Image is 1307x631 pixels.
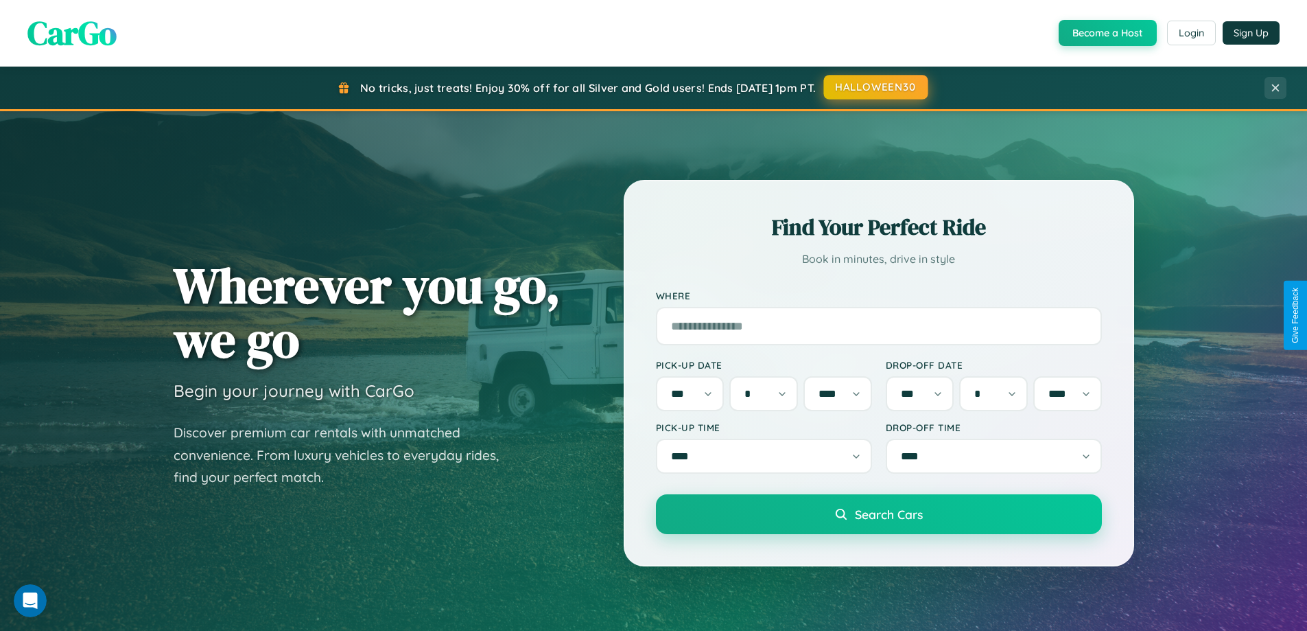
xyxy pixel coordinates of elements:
[174,258,561,367] h1: Wherever you go, we go
[656,212,1102,242] h2: Find Your Perfect Ride
[886,359,1102,371] label: Drop-off Date
[1059,20,1157,46] button: Become a Host
[656,290,1102,301] label: Where
[27,10,117,56] span: CarGo
[14,584,47,617] iframe: Intercom live chat
[360,81,816,95] span: No tricks, just treats! Enjoy 30% off for all Silver and Gold users! Ends [DATE] 1pm PT.
[1291,288,1300,343] div: Give Feedback
[656,359,872,371] label: Pick-up Date
[886,422,1102,433] label: Drop-off Time
[174,422,517,489] p: Discover premium car rentals with unmatched convenience. From luxury vehicles to everyday rides, ...
[824,75,928,100] button: HALLOWEEN30
[855,507,923,522] span: Search Cars
[1167,21,1216,45] button: Login
[656,422,872,433] label: Pick-up Time
[656,249,1102,269] p: Book in minutes, drive in style
[174,380,414,401] h3: Begin your journey with CarGo
[1223,21,1280,45] button: Sign Up
[656,494,1102,534] button: Search Cars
